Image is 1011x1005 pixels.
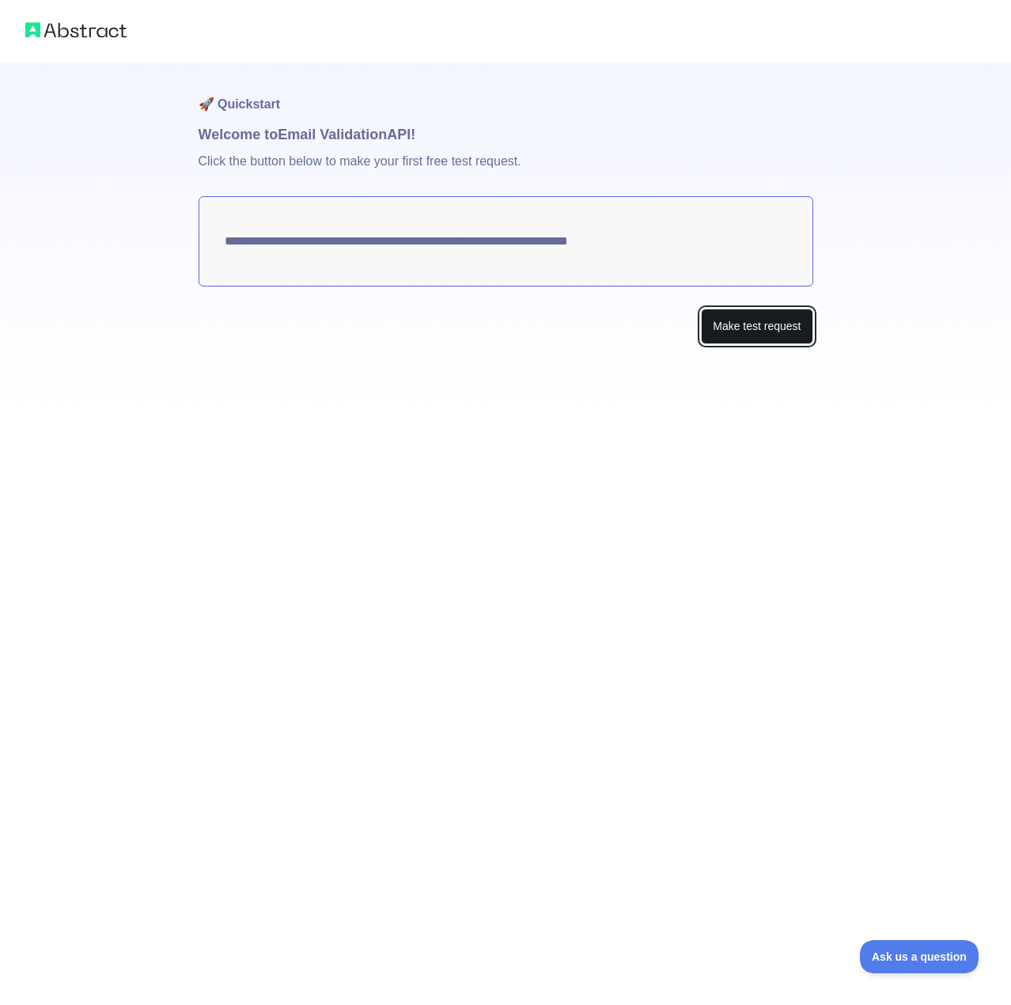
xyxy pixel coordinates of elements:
p: Click the button below to make your first free test request. [199,146,813,196]
iframe: Toggle Customer Support [860,940,979,973]
h1: 🚀 Quickstart [199,63,813,123]
img: Abstract logo [25,19,127,41]
button: Make test request [701,309,812,344]
h1: Welcome to Email Validation API! [199,123,813,146]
